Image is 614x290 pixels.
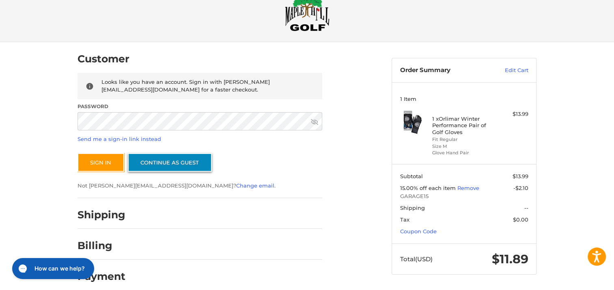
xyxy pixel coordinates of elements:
[78,239,125,252] h2: Billing
[78,209,125,221] h2: Shipping
[400,66,487,75] h3: Order Summary
[400,185,457,191] span: 15.00% off each item
[432,136,494,143] li: Fit Regular
[78,136,161,142] a: Send me a sign-in link instead
[101,79,270,93] span: Looks like you have an account. Sign in with [PERSON_NAME][EMAIL_ADDRESS][DOMAIN_NAME] for a fast...
[513,185,528,191] span: -$2.10
[400,173,423,179] span: Subtotal
[8,255,96,282] iframe: Gorgias live chat messenger
[78,53,129,65] h2: Customer
[78,182,322,190] p: Not [PERSON_NAME][EMAIL_ADDRESS][DOMAIN_NAME]? .
[78,153,124,172] button: Sign In
[400,192,528,200] span: GARAGE15
[524,205,528,211] span: --
[78,270,125,283] h2: Payment
[400,96,528,102] h3: 1 Item
[432,115,494,135] h4: 1 x Orlimar Winter Performance Pair of Golf Gloves
[432,149,494,156] li: Glove Hand Pair
[400,216,409,223] span: Tax
[400,228,437,235] a: Coupon Code
[496,110,528,118] div: $13.99
[457,185,479,191] a: Remove
[236,182,274,189] a: Change email
[492,252,528,267] span: $11.89
[513,173,528,179] span: $13.99
[432,143,494,150] li: Size M
[128,153,212,172] a: Continue as guest
[513,216,528,223] span: $0.00
[400,205,425,211] span: Shipping
[487,66,528,75] a: Edit Cart
[400,255,433,263] span: Total (USD)
[78,103,322,110] label: Password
